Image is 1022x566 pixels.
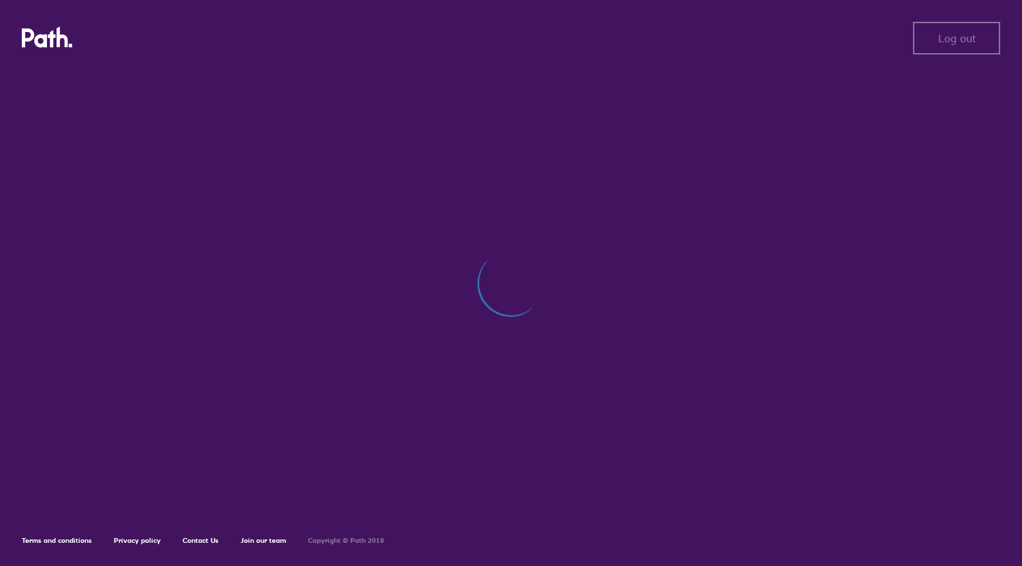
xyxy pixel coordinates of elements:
[308,537,384,545] h6: Copyright © Path 2018
[938,32,976,44] span: Log out
[241,536,286,545] a: Join our team
[913,22,1000,54] button: Log out
[22,536,92,545] a: Terms and conditions
[183,536,219,545] a: Contact Us
[114,536,161,545] a: Privacy policy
